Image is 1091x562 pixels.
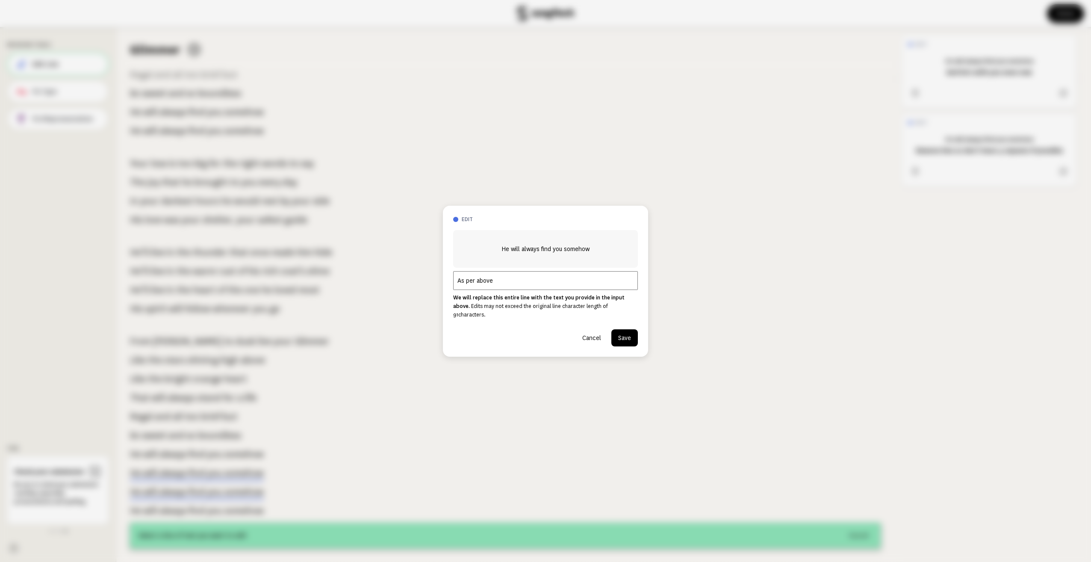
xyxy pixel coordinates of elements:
input: Add your line edit here [453,271,638,290]
span: He will always find you somehow [501,244,590,254]
button: Cancel [575,329,608,346]
span: Edits may not exceed the original line character length of 91 characters. [453,303,608,318]
h3: edit [462,216,638,223]
button: Save [611,329,638,346]
strong: We will replace this entire line with the text you provide in the input above. [453,295,625,309]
